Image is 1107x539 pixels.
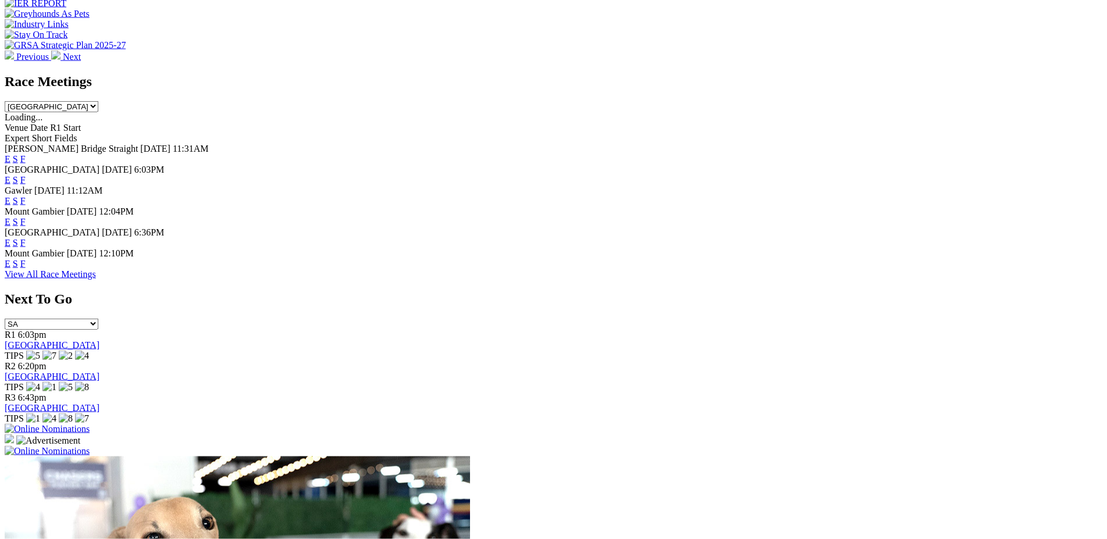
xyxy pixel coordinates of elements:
[5,351,24,360] span: TIPS
[5,217,10,227] a: E
[13,238,18,248] a: S
[13,196,18,206] a: S
[20,238,26,248] a: F
[20,217,26,227] a: F
[13,217,18,227] a: S
[5,19,69,30] img: Industry Links
[5,185,32,195] span: Gawler
[5,51,14,60] img: chevron-left-pager-white.svg
[18,330,47,340] span: 6:03pm
[5,112,42,122] span: Loading...
[5,144,138,154] span: [PERSON_NAME] Bridge Straight
[16,436,80,446] img: Advertisement
[59,382,73,392] img: 5
[99,248,134,258] span: 12:10PM
[5,424,90,434] img: Online Nominations
[20,196,26,206] a: F
[20,175,26,185] a: F
[59,413,73,424] img: 8
[67,206,97,216] span: [DATE]
[42,382,56,392] img: 1
[134,165,165,174] span: 6:03PM
[13,259,18,269] a: S
[75,351,89,361] img: 4
[5,372,99,381] a: [GEOGRAPHIC_DATA]
[13,175,18,185] a: S
[26,382,40,392] img: 4
[5,382,24,392] span: TIPS
[30,123,48,133] span: Date
[32,133,52,143] span: Short
[5,30,67,40] img: Stay On Track
[16,52,49,62] span: Previous
[5,403,99,413] a: [GEOGRAPHIC_DATA]
[5,9,90,19] img: Greyhounds As Pets
[67,248,97,258] span: [DATE]
[51,52,81,62] a: Next
[5,123,28,133] span: Venue
[42,351,56,361] img: 7
[51,51,60,60] img: chevron-right-pager-white.svg
[5,206,65,216] span: Mount Gambier
[140,144,170,154] span: [DATE]
[5,52,51,62] a: Previous
[5,175,10,185] a: E
[59,351,73,361] img: 2
[5,40,126,51] img: GRSA Strategic Plan 2025-27
[34,185,65,195] span: [DATE]
[5,434,14,444] img: 15187_Greyhounds_GreysPlayCentral_Resize_SA_WebsiteBanner_300x115_2025.jpg
[5,74,1102,90] h2: Race Meetings
[67,185,103,195] span: 11:12AM
[5,154,10,164] a: E
[5,392,16,402] span: R3
[5,165,99,174] span: [GEOGRAPHIC_DATA]
[26,413,40,424] img: 1
[13,154,18,164] a: S
[75,413,89,424] img: 7
[102,165,132,174] span: [DATE]
[5,248,65,258] span: Mount Gambier
[173,144,209,154] span: 11:31AM
[5,340,99,350] a: [GEOGRAPHIC_DATA]
[5,330,16,340] span: R1
[5,227,99,237] span: [GEOGRAPHIC_DATA]
[20,259,26,269] a: F
[134,227,165,237] span: 6:36PM
[42,413,56,424] img: 4
[5,446,90,456] img: Online Nominations
[18,392,47,402] span: 6:43pm
[18,361,47,371] span: 6:20pm
[20,154,26,164] a: F
[5,291,1102,307] h2: Next To Go
[5,238,10,248] a: E
[63,52,81,62] span: Next
[54,133,77,143] span: Fields
[5,413,24,423] span: TIPS
[26,351,40,361] img: 5
[5,196,10,206] a: E
[5,133,30,143] span: Expert
[99,206,134,216] span: 12:04PM
[50,123,81,133] span: R1 Start
[102,227,132,237] span: [DATE]
[75,382,89,392] img: 8
[5,269,96,279] a: View All Race Meetings
[5,361,16,371] span: R2
[5,259,10,269] a: E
